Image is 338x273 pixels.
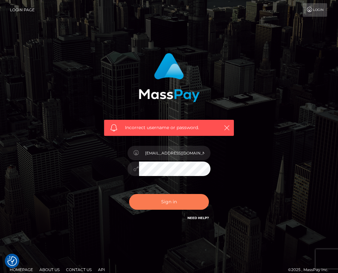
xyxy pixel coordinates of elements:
[139,53,200,102] img: MassPay Login
[303,3,327,17] a: Login
[125,124,216,131] span: Incorrect username or password.
[187,216,209,220] a: Need Help?
[7,256,17,266] img: Revisit consent button
[7,256,17,266] button: Consent Preferences
[139,146,211,160] input: Username...
[10,3,35,17] a: Login Page
[129,194,209,210] button: Sign in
